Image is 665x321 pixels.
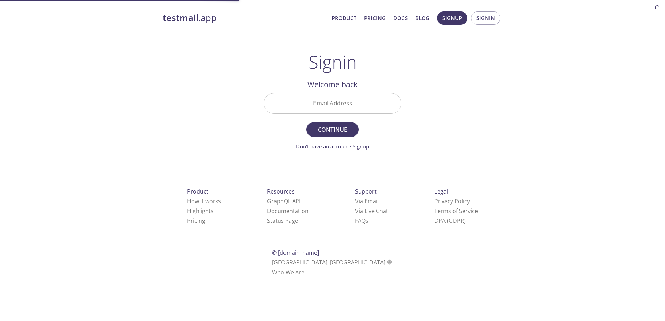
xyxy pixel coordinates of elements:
a: Product [332,14,356,23]
a: Docs [393,14,408,23]
a: Don't have an account? Signup [296,143,369,150]
a: GraphQL API [267,197,301,205]
a: FAQ [355,217,368,224]
span: Signup [442,14,462,23]
span: Legal [434,188,448,195]
a: Privacy Policy [434,197,470,205]
a: How it works [187,197,221,205]
span: Resources [267,188,295,195]
a: Pricing [187,217,205,224]
strong: testmail [163,12,198,24]
a: Documentation [267,207,309,215]
a: Who We Are [272,269,304,276]
a: Via Email [355,197,379,205]
span: Signin [476,14,495,23]
a: Status Page [267,217,298,224]
a: Highlights [187,207,214,215]
a: DPA (GDPR) [434,217,466,224]
span: © [DOMAIN_NAME] [272,249,319,256]
a: Via Live Chat [355,207,388,215]
a: Blog [415,14,430,23]
a: testmail.app [163,12,326,24]
h2: Welcome back [264,79,401,90]
button: Signin [471,11,500,25]
span: Support [355,188,377,195]
button: Signup [437,11,467,25]
span: s [366,217,368,224]
a: Terms of Service [434,207,478,215]
a: Pricing [364,14,386,23]
span: [GEOGRAPHIC_DATA], [GEOGRAPHIC_DATA] [272,258,393,266]
span: Continue [314,125,351,134]
button: Continue [306,122,359,137]
h1: Signin [309,51,357,72]
span: Product [187,188,208,195]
